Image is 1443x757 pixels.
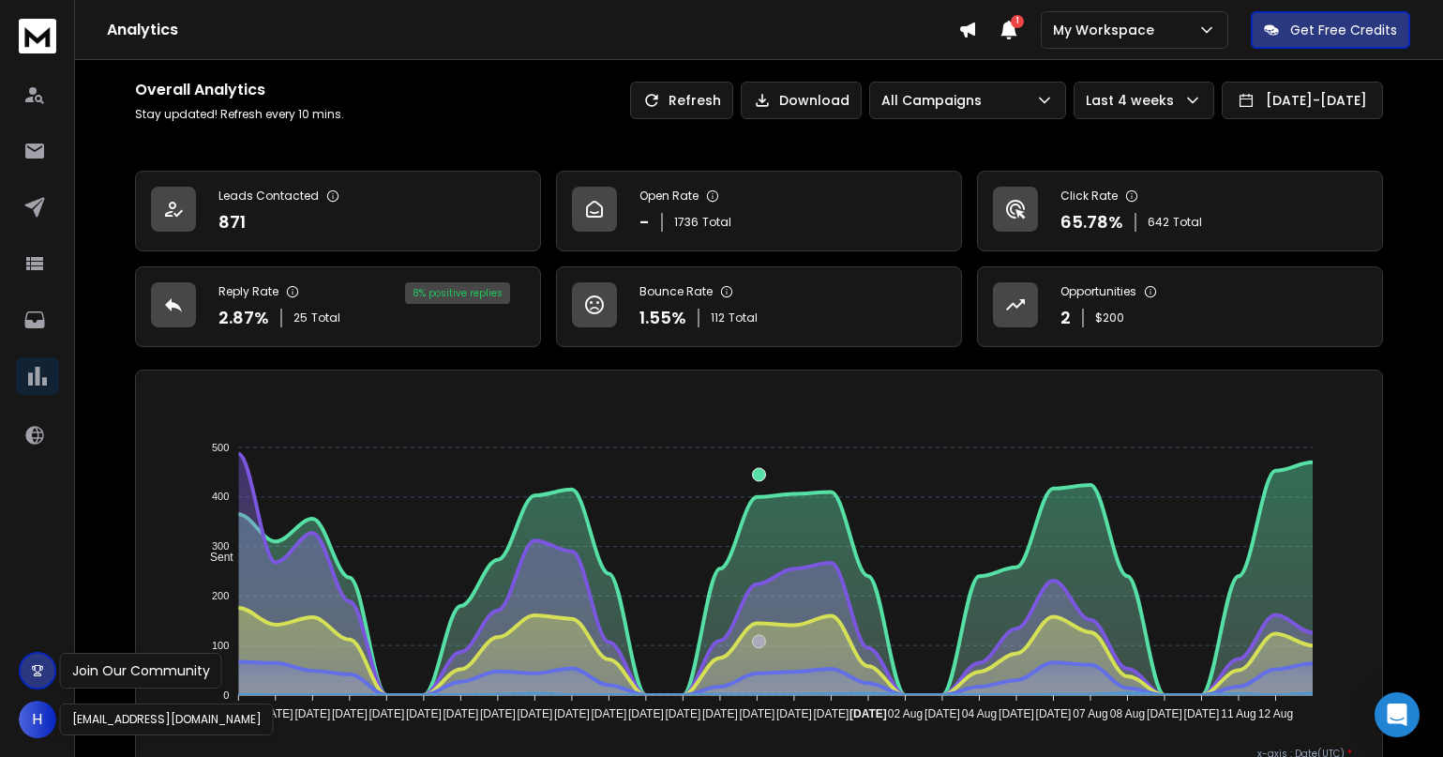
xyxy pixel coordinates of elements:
img: tab_keywords_by_traffic_grey.svg [187,109,202,124]
button: Refresh [630,82,733,119]
img: tab_domain_overview_orange.svg [51,109,66,124]
div: Domain Overview [71,111,168,123]
span: Sent [196,551,233,564]
div: Keywords by Traffic [207,111,316,123]
a: Open Rate-1736Total [556,171,962,251]
tspan: 0 [223,689,229,701]
p: Refresh [669,91,721,110]
span: 642 [1148,215,1169,230]
button: Download [741,82,862,119]
h1: Overall Analytics [135,79,344,101]
tspan: 200 [212,590,229,601]
p: My Workspace [1053,21,1162,39]
p: 65.78 % [1060,209,1123,235]
tspan: [DATE] [406,707,442,720]
tspan: [DATE] [554,707,590,720]
a: Click Rate65.78%642Total [977,171,1383,251]
button: [DATE]-[DATE] [1222,82,1383,119]
img: logo_orange.svg [30,30,45,45]
a: Leads Contacted871 [135,171,541,251]
tspan: [DATE] [294,707,330,720]
p: 2 [1060,305,1071,331]
div: v 4.0.25 [53,30,92,45]
button: Get Free Credits [1251,11,1410,49]
h1: Analytics [107,19,958,41]
p: Reply Rate [218,284,278,299]
tspan: [DATE] [776,707,812,720]
p: Last 4 weeks [1086,91,1181,110]
tspan: [DATE] [999,707,1034,720]
tspan: [DATE] [702,707,738,720]
tspan: [DATE] [517,707,552,720]
tspan: 11 Aug [1222,707,1256,720]
tspan: [DATE] [368,707,404,720]
tspan: [DATE] [591,707,626,720]
tspan: [DATE] [1036,707,1072,720]
p: - [639,209,650,235]
p: Get Free Credits [1290,21,1397,39]
tspan: 04 Aug [962,707,997,720]
p: Open Rate [639,189,699,204]
tspan: 07 Aug [1074,707,1108,720]
span: Total [1173,215,1202,230]
tspan: 400 [212,492,229,503]
tspan: [DATE] [480,707,516,720]
img: website_grey.svg [30,49,45,64]
p: All Campaigns [881,91,989,110]
a: Reply Rate2.87%25Total8% positive replies [135,266,541,347]
tspan: 12 Aug [1258,707,1293,720]
tspan: [DATE] [628,707,664,720]
tspan: 500 [212,442,229,453]
img: logo [19,19,56,53]
p: 1.55 % [639,305,686,331]
span: Total [702,215,731,230]
tspan: [DATE] [258,707,293,720]
tspan: 08 Aug [1110,707,1145,720]
p: Leads Contacted [218,189,319,204]
span: 1 [1011,15,1024,28]
div: Open Intercom Messenger [1375,692,1420,737]
div: 8 % positive replies [405,282,510,304]
span: 25 [293,310,308,326]
tspan: 300 [212,540,229,552]
tspan: [DATE] [1147,707,1182,720]
p: $ 200 [1095,310,1124,326]
tspan: [DATE] [332,707,368,720]
div: [EMAIL_ADDRESS][DOMAIN_NAME] [60,704,274,735]
p: Download [779,91,849,110]
p: Stay updated! Refresh every 10 mins. [135,107,344,122]
a: Bounce Rate1.55%112Total [556,266,962,347]
button: H [19,701,56,738]
tspan: [DATE] [924,707,960,720]
p: Bounce Rate [639,284,713,299]
tspan: [DATE] [443,707,478,720]
tspan: 100 [212,640,229,651]
p: 2.87 % [218,305,269,331]
p: Opportunities [1060,284,1136,299]
div: Join Our Community [60,653,222,689]
span: 112 [711,310,725,326]
tspan: [DATE] [1184,707,1220,720]
tspan: 02 Aug [888,707,923,720]
span: Total [311,310,340,326]
tspan: [DATE] [849,707,887,720]
span: 1736 [674,215,699,230]
div: Domain: [URL] [49,49,133,64]
p: Click Rate [1060,189,1118,204]
a: Opportunities2$200 [977,266,1383,347]
p: 871 [218,209,246,235]
tspan: [DATE] [740,707,775,720]
tspan: [DATE] [665,707,700,720]
tspan: [DATE] [814,707,849,720]
span: Total [729,310,758,326]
